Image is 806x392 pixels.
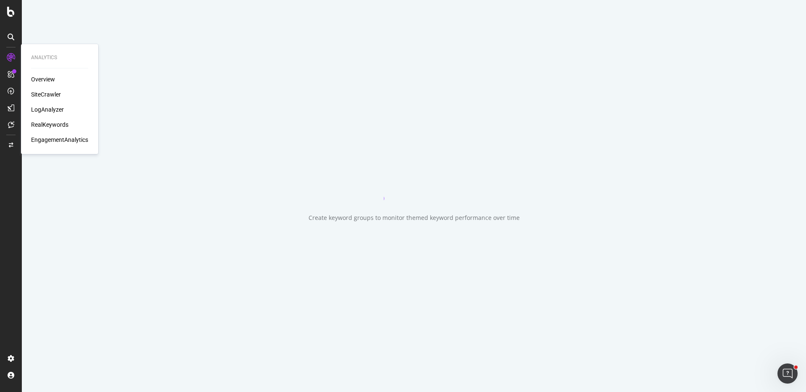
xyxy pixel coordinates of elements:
a: EngagementAnalytics [31,136,88,144]
a: SiteCrawler [31,90,61,99]
div: Analytics [31,54,88,61]
a: LogAnalyzer [31,105,64,114]
a: RealKeywords [31,120,68,129]
iframe: Intercom live chat [777,363,798,384]
div: animation [384,170,444,200]
div: Create keyword groups to monitor themed keyword performance over time [309,214,520,222]
a: Overview [31,75,55,84]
